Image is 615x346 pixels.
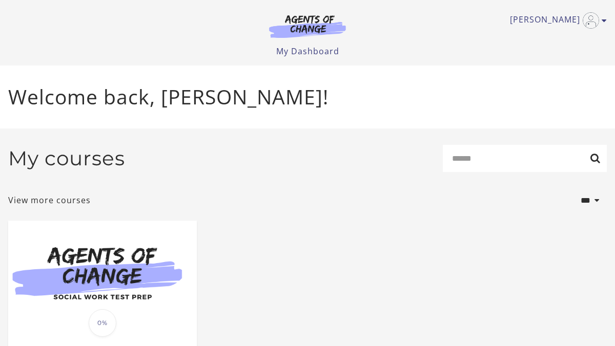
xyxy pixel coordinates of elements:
[89,309,116,337] span: 0%
[258,14,357,38] img: Agents of Change Logo
[510,12,602,29] a: Toggle menu
[8,82,607,112] p: Welcome back, [PERSON_NAME]!
[276,46,339,57] a: My Dashboard
[8,194,91,206] a: View more courses
[8,146,125,170] h2: My courses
